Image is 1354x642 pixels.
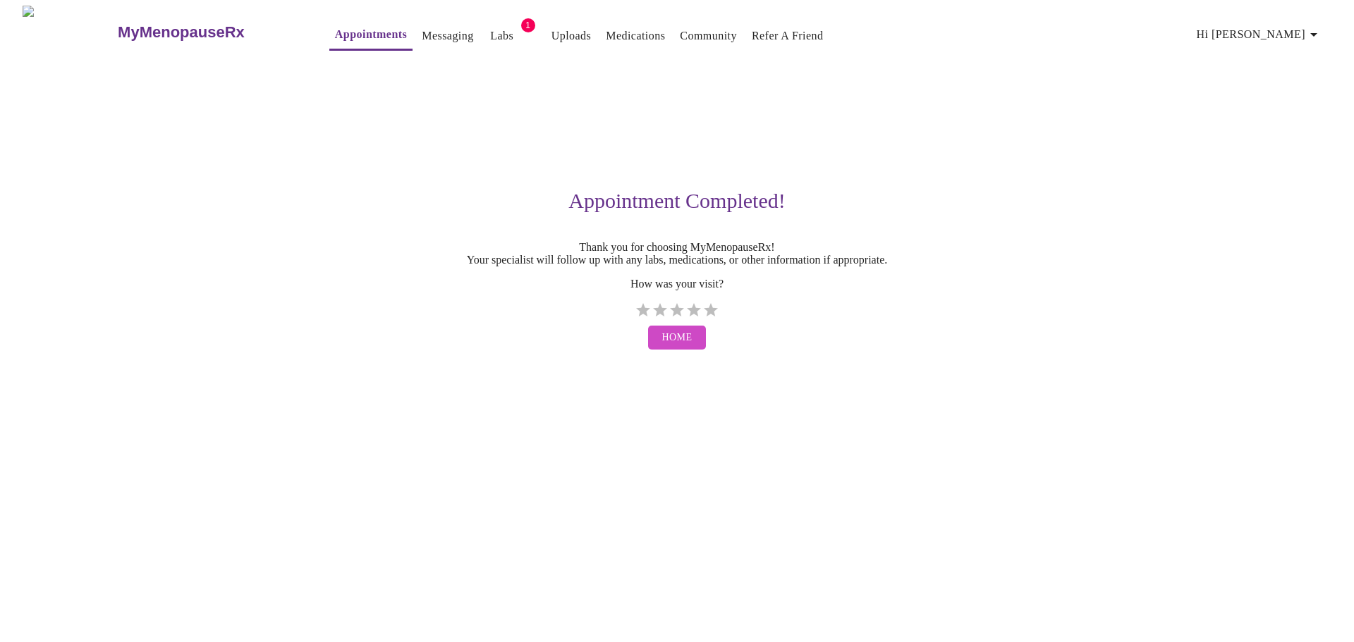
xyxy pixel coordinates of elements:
[490,26,513,46] a: Labs
[243,278,1111,290] p: How was your visit?
[521,18,535,32] span: 1
[1191,20,1328,49] button: Hi [PERSON_NAME]
[645,319,710,357] a: Home
[680,26,737,46] a: Community
[546,22,597,50] button: Uploads
[480,22,525,50] button: Labs
[23,6,116,58] img: MyMenopauseRx Logo
[674,22,743,50] button: Community
[116,8,301,57] a: MyMenopauseRx
[648,326,707,350] button: Home
[243,241,1111,266] p: Thank you for choosing MyMenopauseRx! Your specialist will follow up with any labs, medications, ...
[600,22,671,50] button: Medications
[746,22,829,50] button: Refer a Friend
[551,26,592,46] a: Uploads
[329,20,413,51] button: Appointments
[422,26,473,46] a: Messaging
[606,26,665,46] a: Medications
[752,26,824,46] a: Refer a Friend
[662,329,693,347] span: Home
[335,25,407,44] a: Appointments
[243,189,1111,213] h3: Appointment Completed!
[416,22,479,50] button: Messaging
[118,23,245,42] h3: MyMenopauseRx
[1197,25,1322,44] span: Hi [PERSON_NAME]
